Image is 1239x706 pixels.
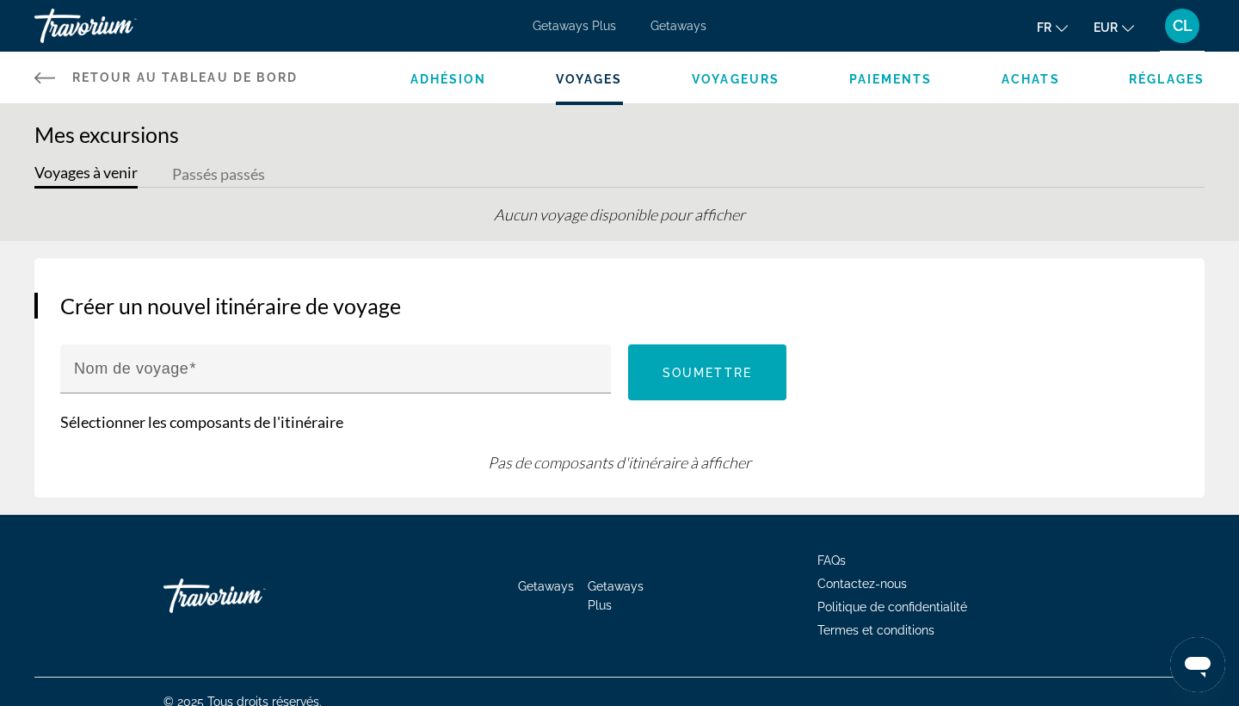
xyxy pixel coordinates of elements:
[518,579,574,593] a: Getaways
[1094,21,1118,34] span: EUR
[60,453,1179,472] div: Pas de composants d'itinéraire à afficher
[817,554,846,567] a: FAQs
[172,162,265,189] button: Passés passés
[1094,15,1134,40] button: Change currency
[817,577,907,591] a: Contactez-nous
[410,72,487,86] a: Adhésion
[1160,8,1205,44] button: User Menu
[60,293,1179,319] h3: Créer un nouvel itinéraire de voyage
[1173,17,1193,34] span: CL
[1170,637,1225,692] iframe: Bouton de lancement de la fenêtre de messagerie
[1129,72,1205,86] a: Réglages
[817,600,967,614] a: Politique de confidentialité
[1037,21,1051,34] span: fr
[1002,72,1060,86] a: Achats
[34,205,1205,241] div: Aucun voyage disponible pour afficher
[556,72,623,86] a: Voyages
[163,570,336,622] a: Go Home
[533,19,616,33] a: Getaways Plus
[1037,15,1068,40] button: Change language
[34,121,1205,147] h1: Mes excursions
[72,71,299,84] span: Retour au tableau de bord
[663,366,752,380] span: Soumettre
[34,52,299,103] a: Retour au tableau de bord
[588,579,644,612] a: Getaways Plus
[692,72,780,86] a: Voyageurs
[34,162,138,189] button: Voyages à venir
[74,360,188,377] mat-label: Nom de voyage
[650,19,706,33] a: Getaways
[628,344,786,400] button: Soumettre
[60,412,1179,431] p: Sélectionner les composants de l'itinéraire
[817,623,934,637] a: Termes et conditions
[849,72,933,86] a: Paiements
[34,3,206,48] a: Travorium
